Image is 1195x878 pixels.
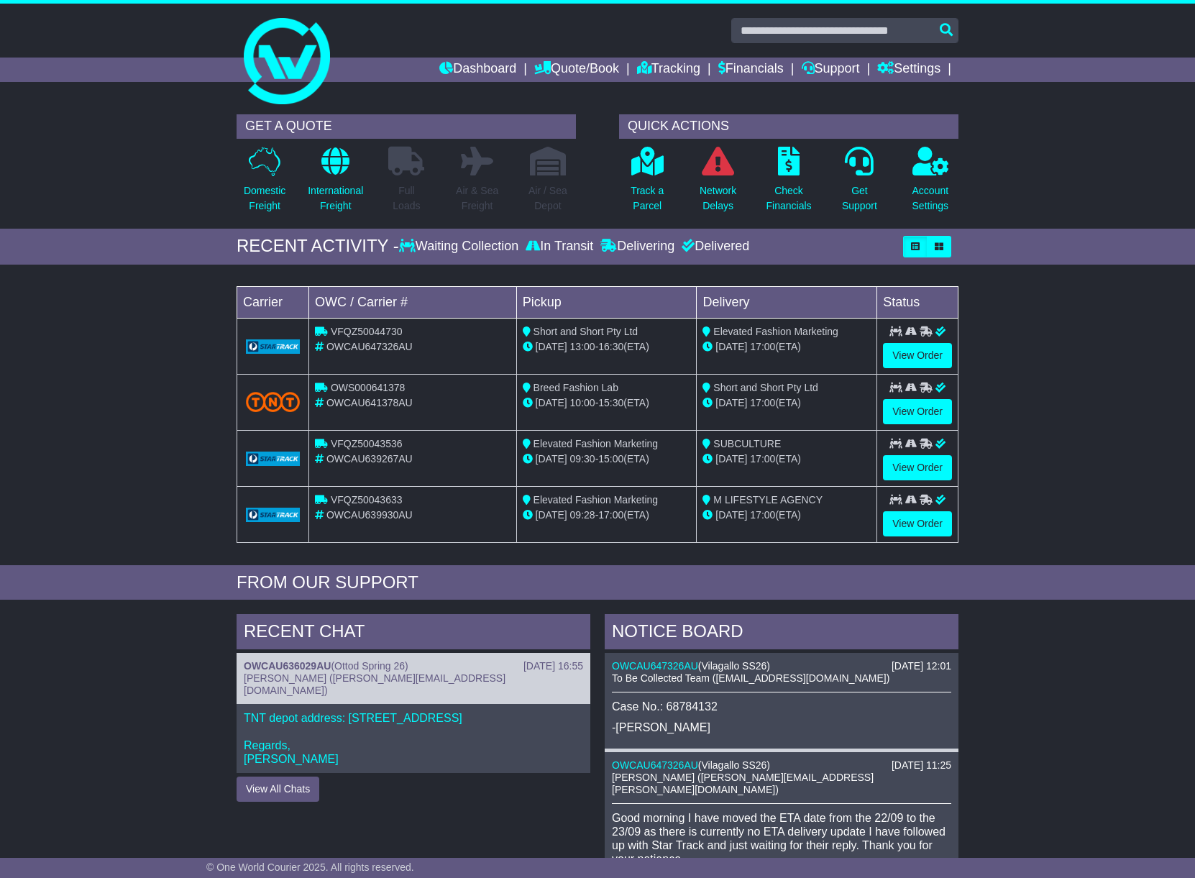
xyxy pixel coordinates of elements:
span: 15:00 [598,453,623,465]
div: (ETA) [702,452,871,467]
p: International Freight [308,183,363,214]
div: - (ETA) [523,339,691,355]
span: Breed Fashion Lab [534,382,618,393]
span: [DATE] [715,509,747,521]
img: GetCarrierServiceLogo [246,452,300,466]
span: [DATE] [715,453,747,465]
span: 15:30 [598,397,623,408]
div: [DATE] 12:01 [892,660,951,672]
div: (ETA) [702,339,871,355]
a: Dashboard [439,58,516,82]
p: Track a Parcel [631,183,664,214]
p: Get Support [842,183,877,214]
span: Vilagallo SS26 [702,660,767,672]
a: OWCAU647326AU [612,759,698,771]
span: Elevated Fashion Marketing [534,438,659,449]
div: Delivered [678,239,749,255]
a: View Order [883,343,952,368]
div: RECENT ACTIVITY - [237,236,399,257]
a: Support [802,58,860,82]
span: [DATE] [536,341,567,352]
a: AccountSettings [912,146,950,221]
p: Full Loads [388,183,424,214]
span: 16:30 [598,341,623,352]
span: OWS000641378 [331,382,406,393]
td: Carrier [237,286,309,318]
span: 17:00 [750,341,775,352]
td: OWC / Carrier # [309,286,517,318]
p: Good morning I have moved the ETA date from the 22/09 to the 23/09 as there is currently no ETA d... [612,811,951,866]
span: [DATE] [536,509,567,521]
span: [DATE] [715,341,747,352]
td: Delivery [697,286,877,318]
span: VFQZ50044730 [331,326,403,337]
div: [DATE] 11:25 [892,759,951,772]
div: ( ) [244,660,583,672]
p: Check Financials [766,183,812,214]
div: - (ETA) [523,508,691,523]
div: (ETA) [702,395,871,411]
span: Short and Short Pty Ltd [534,326,638,337]
span: OWCAU639267AU [326,453,413,465]
a: View Order [883,511,952,536]
span: 17:00 [750,397,775,408]
span: 13:00 [570,341,595,352]
a: Quote/Book [534,58,619,82]
div: QUICK ACTIONS [619,114,958,139]
div: NOTICE BOARD [605,614,958,653]
a: Tracking [637,58,700,82]
span: Ottod Spring 26 [334,660,405,672]
span: Vilagallo SS26 [702,759,767,771]
div: RECENT CHAT [237,614,590,653]
a: NetworkDelays [699,146,737,221]
div: (ETA) [702,508,871,523]
div: Delivering [597,239,678,255]
span: Elevated Fashion Marketing [713,326,838,337]
img: GetCarrierServiceLogo [246,508,300,522]
a: CheckFinancials [766,146,812,221]
p: Domestic Freight [244,183,285,214]
span: 17:00 [750,453,775,465]
div: GET A QUOTE [237,114,576,139]
div: In Transit [522,239,597,255]
div: ( ) [612,759,951,772]
a: DomesticFreight [243,146,286,221]
span: OWCAU641378AU [326,397,413,408]
span: OWCAU647326AU [326,341,413,352]
span: To Be Collected Team ([EMAIL_ADDRESS][DOMAIN_NAME]) [612,672,889,684]
span: SUBCULTURE [713,438,781,449]
a: Track aParcel [630,146,664,221]
a: Settings [877,58,940,82]
span: VFQZ50043633 [331,494,403,506]
span: 09:30 [570,453,595,465]
div: - (ETA) [523,452,691,467]
span: [PERSON_NAME] ([PERSON_NAME][EMAIL_ADDRESS][DOMAIN_NAME]) [244,672,505,696]
a: OWCAU636029AU [244,660,331,672]
p: Account Settings [912,183,949,214]
div: ( ) [612,660,951,672]
p: -[PERSON_NAME] [612,721,951,734]
span: [DATE] [536,453,567,465]
span: M LIFESTYLE AGENCY [713,494,823,506]
span: [PERSON_NAME] ([PERSON_NAME][EMAIL_ADDRESS][PERSON_NAME][DOMAIN_NAME]) [612,772,874,795]
img: GetCarrierServiceLogo [246,339,300,354]
p: TNT depot address: [STREET_ADDRESS] Regards, [PERSON_NAME] [244,711,583,767]
a: OWCAU647326AU [612,660,698,672]
p: Air & Sea Freight [456,183,498,214]
p: Air / Sea Depot [528,183,567,214]
a: View Order [883,399,952,424]
td: Status [877,286,958,318]
a: View Order [883,455,952,480]
span: [DATE] [536,397,567,408]
span: [DATE] [715,397,747,408]
span: © One World Courier 2025. All rights reserved. [206,861,414,873]
span: 17:00 [750,509,775,521]
p: Case No.: 68784132 [612,700,951,713]
span: Short and Short Pty Ltd [713,382,818,393]
td: Pickup [516,286,697,318]
img: TNT_Domestic.png [246,392,300,411]
div: Waiting Collection [399,239,522,255]
div: FROM OUR SUPPORT [237,572,958,593]
div: - (ETA) [523,395,691,411]
button: View All Chats [237,777,319,802]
